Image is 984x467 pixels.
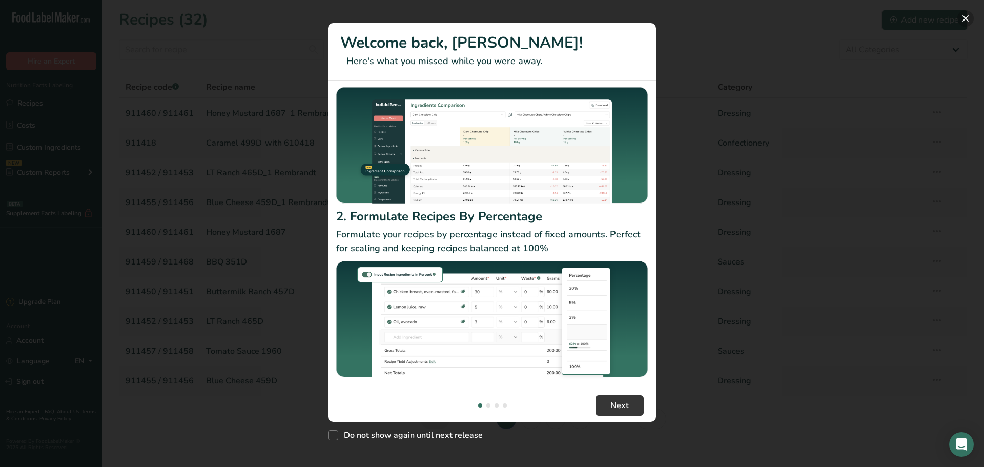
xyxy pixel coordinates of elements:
[610,399,629,412] span: Next
[949,432,974,457] div: Open Intercom Messenger
[338,430,483,440] span: Do not show again until next release
[336,207,648,226] h2: 2. Formulate Recipes By Percentage
[596,395,644,416] button: Next
[336,228,648,255] p: Formulate your recipes by percentage instead of fixed amounts. Perfect for scaling and keeping re...
[340,31,644,54] h1: Welcome back, [PERSON_NAME]!
[340,54,644,68] p: Here's what you missed while you were away.
[336,259,648,383] img: Formulate Recipes By Percentage
[336,87,648,204] img: Ingredient Comparison Report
